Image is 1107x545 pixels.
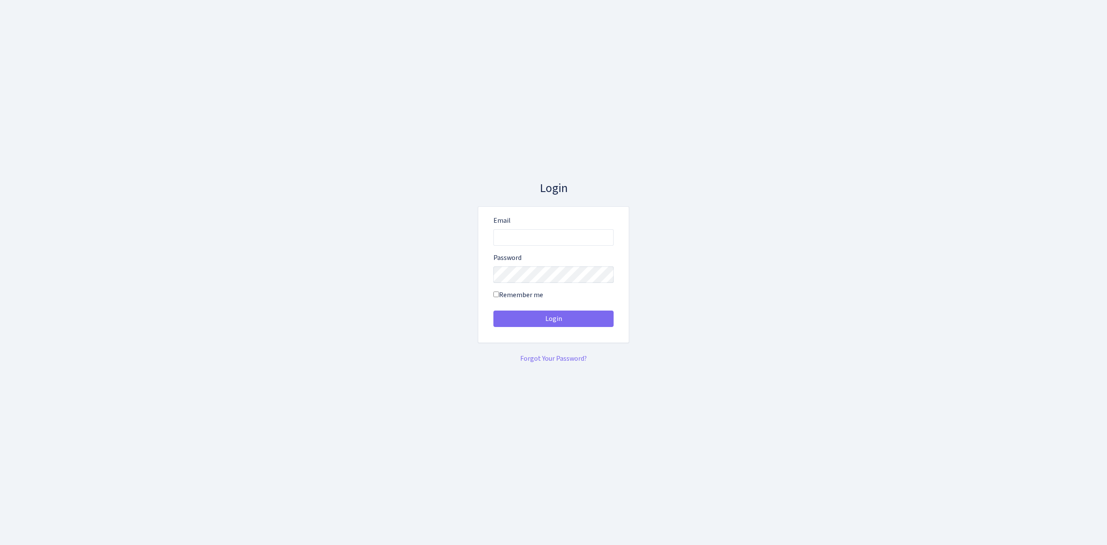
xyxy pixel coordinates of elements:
[493,253,522,263] label: Password
[493,311,614,327] button: Login
[520,354,587,363] a: Forgot Your Password?
[478,181,629,196] h3: Login
[493,215,511,226] label: Email
[493,290,543,300] label: Remember me
[493,292,499,297] input: Remember me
